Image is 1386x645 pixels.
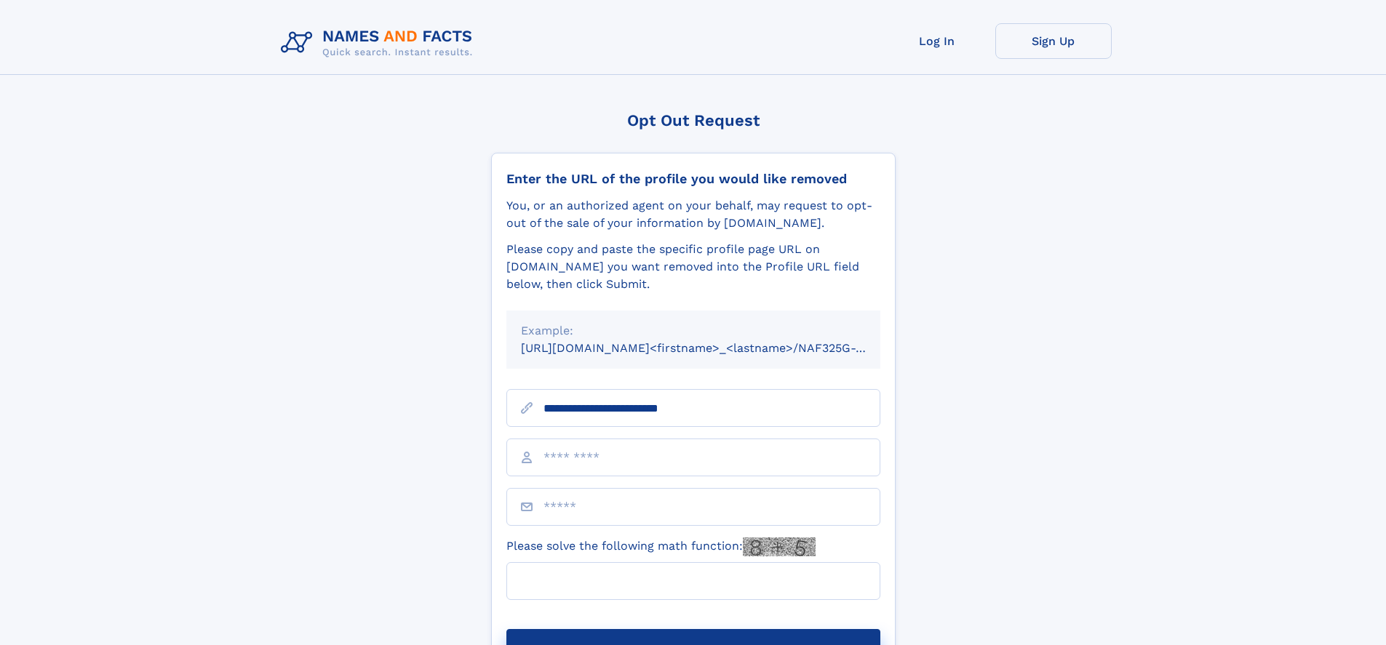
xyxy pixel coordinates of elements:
img: Logo Names and Facts [275,23,485,63]
div: You, or an authorized agent on your behalf, may request to opt-out of the sale of your informatio... [506,197,880,232]
div: Opt Out Request [491,111,896,129]
div: Enter the URL of the profile you would like removed [506,171,880,187]
a: Log In [879,23,995,59]
div: Please copy and paste the specific profile page URL on [DOMAIN_NAME] you want removed into the Pr... [506,241,880,293]
div: Example: [521,322,866,340]
small: [URL][DOMAIN_NAME]<firstname>_<lastname>/NAF325G-xxxxxxxx [521,341,908,355]
label: Please solve the following math function: [506,537,816,556]
a: Sign Up [995,23,1112,59]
